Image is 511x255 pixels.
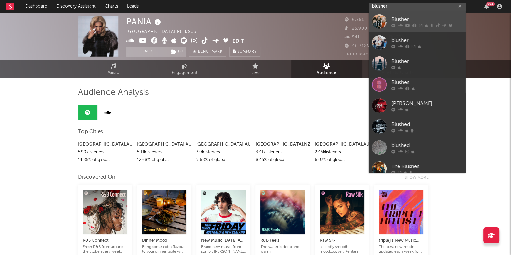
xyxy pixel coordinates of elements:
a: Playlists/Charts [362,60,433,78]
div: 5.99k listeners [78,148,132,156]
button: Track [126,47,167,57]
span: ( 2 ) [167,47,186,57]
span: Music [107,69,119,77]
div: [GEOGRAPHIC_DATA] , NZ [255,141,310,148]
div: Blushes [391,79,463,86]
a: Live [220,60,291,78]
span: Top Cities [78,128,103,136]
a: [PERSON_NAME] [369,95,466,116]
span: 6,851 [345,18,364,22]
div: [GEOGRAPHIC_DATA] , AU [315,141,369,148]
span: Benchmark [198,48,223,56]
div: 5.11k listeners [137,148,191,156]
a: Blusher [369,53,466,74]
button: 99+ [484,4,489,9]
div: The water is deep and warm [260,245,305,254]
a: Raw Silka strictly smooth mood...cover: Kehlani [320,230,364,254]
div: The Blushes [391,163,463,170]
div: Discovered On [78,174,115,181]
a: Blushed [369,116,466,137]
div: 2.45k listeners [315,148,369,156]
span: Jump Score: 71.6 [345,52,382,56]
button: Summary [229,47,260,57]
div: [GEOGRAPHIC_DATA] , AU [137,141,191,148]
div: triple j's New Music Hitlist [379,237,423,245]
a: Music [78,60,149,78]
a: Audience [291,60,362,78]
div: Dinner Mood [142,237,186,245]
a: triple j's New Music HitlistThe best new music updated each week for you by Australia's triple j ... [379,230,423,254]
div: Show more [405,174,433,182]
div: New Music [DATE] AU & [GEOGRAPHIC_DATA] [201,237,246,245]
div: R&B Feels [260,237,305,245]
div: Brand new music from sombr, [PERSON_NAME], Doja Cat, [PERSON_NAME] & [PERSON_NAME] [PERSON_NAME],... [201,245,246,254]
div: [PERSON_NAME] [391,100,463,107]
div: 8.45 % of global [255,156,310,164]
a: New Music [DATE] AU & [GEOGRAPHIC_DATA]Brand new music from sombr, [PERSON_NAME], Doja Cat, [PERS... [201,230,246,254]
a: Benchmark [189,47,226,57]
a: Dinner MoodBring some extra flavour to your dinner table with a smooth blend of r&b, soul, groove... [142,230,186,254]
div: 99 + [486,2,495,6]
span: Live [251,69,260,77]
span: Engagement [172,69,197,77]
span: 25,900 [345,27,367,31]
div: 12.68 % of global [137,156,191,164]
div: [GEOGRAPHIC_DATA] , AU [196,141,250,148]
span: Audience [317,69,336,77]
a: blusher [369,32,466,53]
button: (2) [167,47,186,57]
div: PANIA [126,16,163,27]
a: R&B FeelsThe water is deep and warm [260,230,305,254]
div: a strictly smooth mood...cover: Kehlani [320,245,364,254]
div: [GEOGRAPHIC_DATA] | R&B/Soul [126,28,205,36]
div: 6.07 % of global [315,156,369,164]
div: Blusher [391,16,463,23]
a: R&B ConnectFresh R&B from around the globe every week. Cover: [PERSON_NAME] [83,230,127,254]
span: 541 [345,35,360,39]
div: Raw Silk [320,237,364,245]
input: Search for artists [369,3,466,11]
button: Edit [232,37,244,46]
div: Blusher [391,58,463,65]
div: Fresh R&B from around the globe every week. Cover: [PERSON_NAME] [83,245,127,254]
div: blushed [391,142,463,149]
span: 40,318 Monthly Listeners [345,44,406,48]
div: 3.9k listeners [196,148,250,156]
div: Bring some extra flavour to your dinner table with a smooth blend of r&b, soul, groove and vibe. [142,245,186,254]
a: The Blushes [369,158,466,179]
div: 14.85 % of global [78,156,132,164]
a: blushed [369,137,466,158]
span: Audience Analysis [78,89,149,97]
div: 9.68 % of global [196,156,250,164]
div: blusher [391,37,463,44]
div: Blushed [391,121,463,128]
span: Summary [238,50,257,54]
div: 3.41k listeners [255,148,310,156]
div: [GEOGRAPHIC_DATA] , AU [78,141,132,148]
div: The best new music updated each week for you by Australia's triple j network. [379,245,423,254]
div: R&B Connect [83,237,127,245]
a: Engagement [149,60,220,78]
a: Blushes [369,74,466,95]
a: Blusher [369,11,466,32]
